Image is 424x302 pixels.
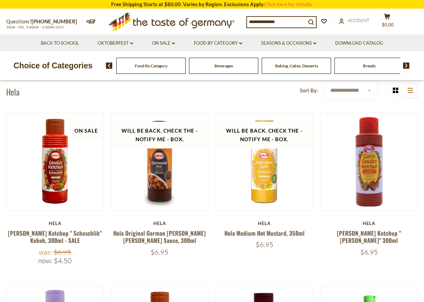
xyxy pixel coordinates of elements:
span: $0.00 [382,22,394,27]
a: Oktoberfest [98,40,133,47]
span: MON - FRI, 9:00AM - 5:00PM (EST) [6,25,64,29]
img: Hela Curry Ketchup " Schaschlik" Kebob, 300ml - SALE [7,113,104,210]
img: Hela Curry Gewurz Ketchup Scharf [320,113,417,210]
a: Download Catalog [335,40,383,47]
div: Hela [320,221,418,226]
img: next arrow [403,63,410,69]
a: Food By Category [194,40,242,47]
div: Hela [6,221,104,226]
a: Beverages [214,63,233,68]
div: Hela [111,221,209,226]
p: Questions? [6,17,82,26]
span: $6.95 [360,248,378,256]
a: On Sale [152,40,175,47]
label: Now: [38,256,52,265]
a: Account [339,17,369,24]
a: Hela Original German [PERSON_NAME] [PERSON_NAME] Sauce, 300ml [113,229,206,245]
a: [PERSON_NAME] Ketchup "[PERSON_NAME]" 300ml [337,229,401,245]
a: Seasons & Occasions [261,40,316,47]
img: Hela Mild Currywurst Sauce [111,113,208,210]
a: [PERSON_NAME] Ketchup " Schaschlik" Kebob, 300ml - SALE [8,229,102,245]
label: Sort By: [300,86,318,95]
a: Food By Category [135,63,167,68]
h1: Hela [6,87,20,97]
a: Breads [363,63,376,68]
span: $6.95 [256,240,273,249]
img: Hela Medium Hot Mustard, 350ml [216,113,313,210]
a: Click here for details. [264,1,313,7]
span: $6.95 [54,248,71,256]
a: [PHONE_NUMBER] [32,18,77,24]
label: Was: [39,248,52,256]
button: $0.00 [377,13,397,31]
a: Baking, Cakes, Desserts [275,63,318,68]
div: Hela [215,221,313,226]
span: Account [348,18,369,23]
span: $4.50 [54,256,72,265]
span: $6.95 [151,248,168,256]
a: Hela Medium Hot Mustard, 350ml [224,229,305,237]
img: previous arrow [106,63,113,69]
a: Back to School [41,40,79,47]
